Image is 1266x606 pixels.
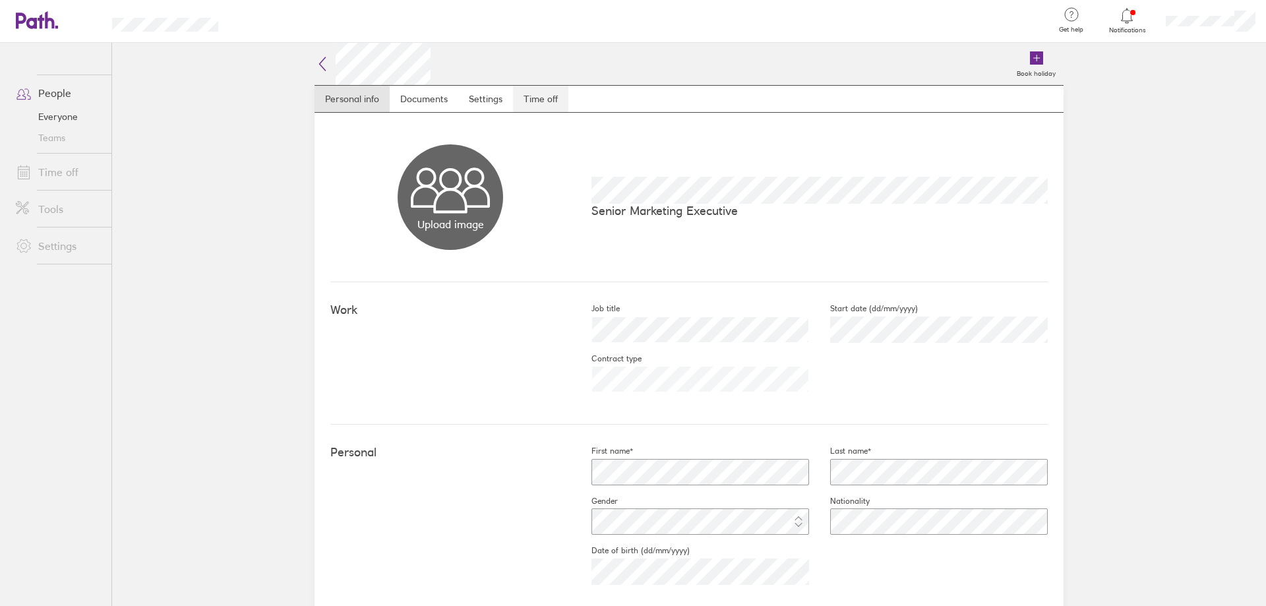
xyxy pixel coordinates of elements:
label: First name* [570,446,633,456]
a: Book holiday [1009,43,1064,85]
a: Personal info [315,86,390,112]
label: Gender [570,496,618,506]
label: Nationality [809,496,870,506]
a: People [5,80,111,106]
label: Book holiday [1009,66,1064,78]
label: Start date (dd/mm/yyyy) [809,303,918,314]
a: Notifications [1106,7,1149,34]
a: Time off [5,159,111,185]
span: Notifications [1106,26,1149,34]
h4: Personal [330,446,570,460]
a: Documents [390,86,458,112]
a: Teams [5,127,111,148]
a: Tools [5,196,111,222]
a: Time off [513,86,568,112]
a: Settings [458,86,513,112]
span: Get help [1050,26,1093,34]
label: Contract type [570,353,642,364]
p: Senior Marketing Executive [591,204,1048,218]
a: Settings [5,233,111,259]
h4: Work [330,303,570,317]
label: Last name* [809,446,871,456]
label: Date of birth (dd/mm/yyyy) [570,545,690,556]
a: Everyone [5,106,111,127]
label: Job title [570,303,620,314]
